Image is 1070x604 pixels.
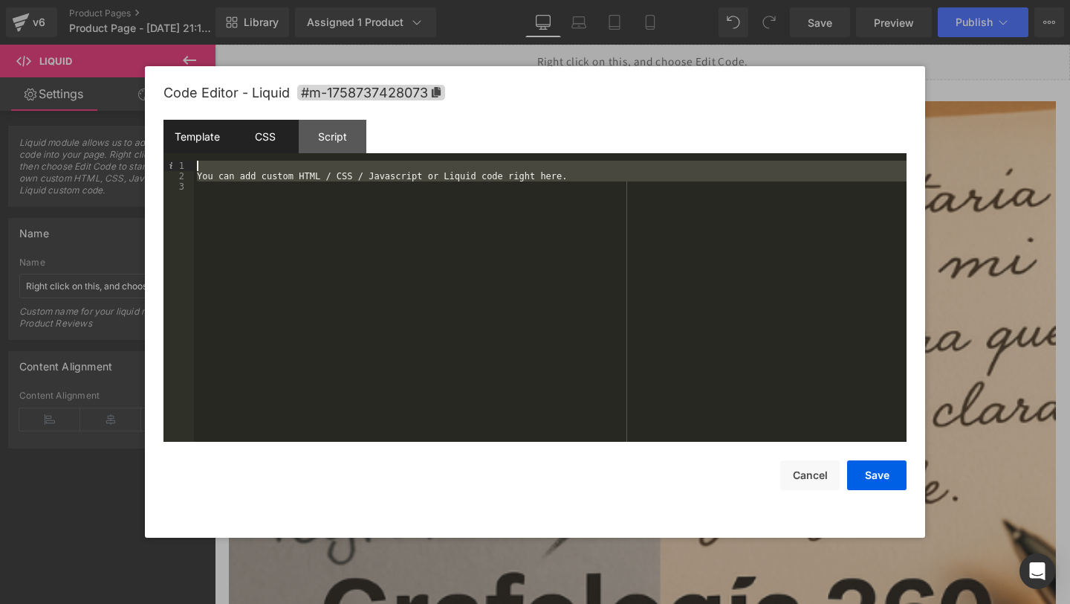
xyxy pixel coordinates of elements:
[1019,553,1055,589] div: Open Intercom Messenger
[231,120,299,153] div: CSS
[297,85,445,100] span: Click to copy
[163,120,231,153] div: Template
[163,181,194,192] div: 3
[780,460,840,490] button: Cancel
[299,120,366,153] div: Script
[163,85,290,100] span: Code Editor - Liquid
[847,460,907,490] button: Save
[163,171,194,181] div: 2
[163,161,194,171] div: 1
